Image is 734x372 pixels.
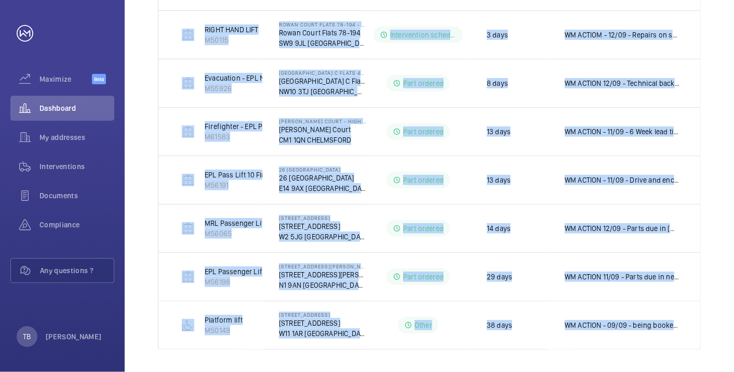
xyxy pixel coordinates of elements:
[487,320,512,330] p: 38 days
[565,126,679,137] p: WM ACTION - 11/09 - 6 Week lead time on new doors 09/09 - Quote submitted and accepted parts bein...
[205,325,243,336] p: M50149
[279,28,366,38] p: Rowan Court Flats 78-194
[565,30,679,40] p: WM ACTIOM - 12/09 - Repairs on site [DATE] Repair team booked in for [DATE] - repair team require...
[487,30,508,40] p: 3 days
[487,272,512,282] p: 29 days
[565,320,679,330] p: WM ACTION - 09/09 - being booked in with new tenant this week CLIENT ACTION - 05/08 - No access c...
[487,126,511,137] p: 13 days
[205,121,305,132] p: Firefighter - EPL Passenger Lift
[39,74,92,84] span: Maximize
[205,24,259,35] p: RIGHT HAND LIFT
[279,38,366,48] p: SW9 9JL [GEOGRAPHIC_DATA]
[182,271,194,283] img: elevator.svg
[205,266,264,277] p: EPL Passenger Lift
[565,175,679,185] p: WM ACTION - 11/09 - Drive and encoder due in [DATE] 09/09 - Parts due in next week 08/09 - 5-7 Wo...
[279,318,366,328] p: [STREET_ADDRESS]
[487,223,511,234] p: 14 days
[39,103,114,113] span: Dashboard
[390,30,457,40] p: Intervention scheduled
[182,319,194,331] img: platform_lift.svg
[205,83,327,94] p: M55926
[279,328,366,339] p: W11 1AR [GEOGRAPHIC_DATA]
[279,118,366,124] p: [PERSON_NAME] Court - High Risk Building
[39,220,114,230] span: Compliance
[205,180,284,190] p: M56191
[403,175,444,185] p: Part ordered
[565,78,679,88] p: WM ACTION 12/09 - Technical back on site [DATE] to set up 11/09 - Technical booked into site [DAT...
[205,228,284,239] p: M56065
[565,272,679,282] p: WM ACTION 11/09 - Parts due in next week chasing for repair date 09/09 - Pulleys due in on the 17...
[279,173,366,183] p: 26 [GEOGRAPHIC_DATA]
[205,35,259,45] p: M50115
[205,277,264,287] p: M56198
[279,263,366,270] p: [STREET_ADDRESS][PERSON_NAME]
[403,78,444,88] p: Part ordered
[279,232,366,242] p: W2 5JG [GEOGRAPHIC_DATA]
[415,320,432,330] p: Other
[279,221,366,232] p: [STREET_ADDRESS]
[279,21,366,28] p: Rowan Court Flats 78-194 - High Risk Building
[279,270,366,280] p: [STREET_ADDRESS][PERSON_NAME]
[487,78,508,88] p: 8 days
[279,86,366,97] p: NW10 3TJ [GEOGRAPHIC_DATA]
[40,265,114,276] span: Any questions ?
[279,135,366,145] p: CM1 1QN CHELMSFORD
[23,331,31,342] p: TB
[279,312,366,318] p: [STREET_ADDRESS]
[403,272,444,282] p: Part ordered
[279,183,366,194] p: E14 9AX [GEOGRAPHIC_DATA]
[205,315,243,325] p: Platform lift
[92,74,106,84] span: Beta
[279,166,366,173] p: 26 [GEOGRAPHIC_DATA]
[205,73,327,83] p: Evacuation - EPL No 4 Flats 45-101 R/h
[39,190,114,201] span: Documents
[182,222,194,235] img: elevator.svg
[487,175,511,185] p: 13 days
[279,70,366,76] p: [GEOGRAPHIC_DATA] C Flats 45-101 - High Risk Building
[39,161,114,172] span: Interventions
[403,126,444,137] p: Part ordered
[182,174,194,186] img: elevator.svg
[205,218,284,228] p: MRL Passenger Lift SELE
[205,170,284,180] p: EPL Pass Lift 10 Flrs Only
[565,223,679,234] p: WM ACTION 12/09 - Parts due in [DATE] - Parts due in [DATE] - Parts due in by end of the week wai...
[182,77,194,89] img: elevator.svg
[46,331,102,342] p: [PERSON_NAME]
[279,215,366,221] p: [STREET_ADDRESS]
[205,132,305,142] p: M61583
[279,124,366,135] p: [PERSON_NAME] Court
[182,125,194,138] img: elevator.svg
[39,132,114,143] span: My addresses
[182,29,194,41] img: elevator.svg
[279,76,366,86] p: [GEOGRAPHIC_DATA] C Flats 45-101
[403,223,444,234] p: Part ordered
[279,280,366,290] p: N1 9AN [GEOGRAPHIC_DATA]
